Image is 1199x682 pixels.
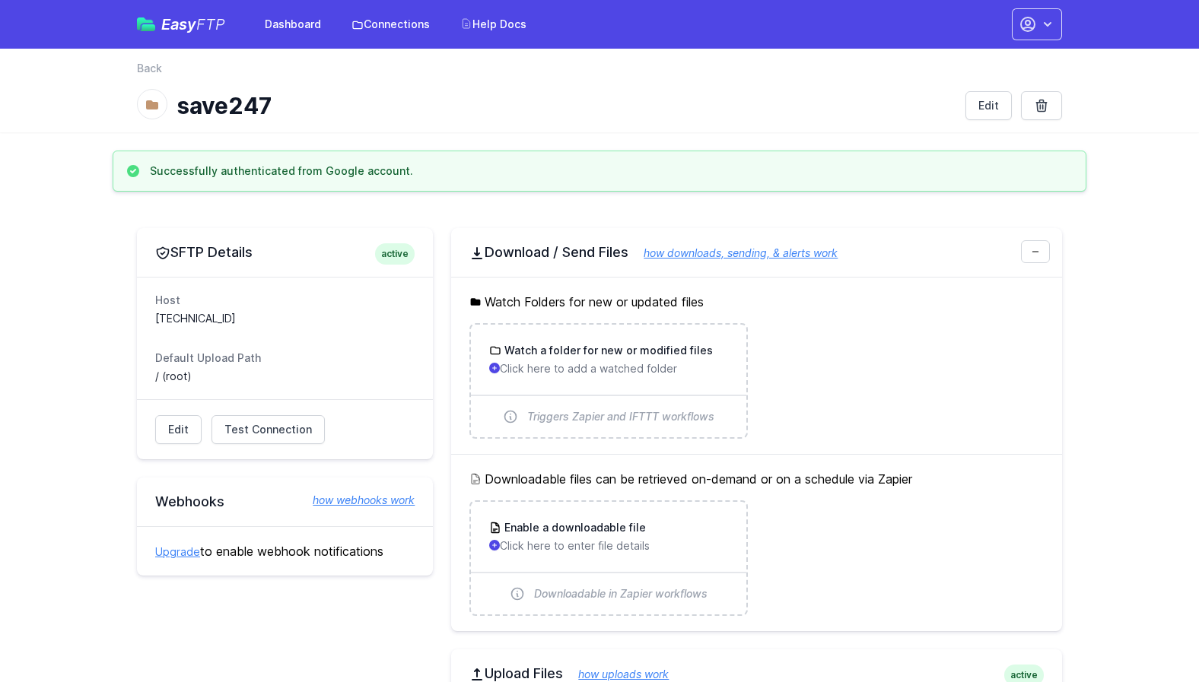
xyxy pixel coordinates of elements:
a: Upgrade [155,545,200,558]
h2: SFTP Details [155,243,415,262]
dt: Default Upload Path [155,351,415,366]
a: Back [137,61,162,76]
p: Click here to add a watched folder [489,361,727,376]
h3: Watch a folder for new or modified files [501,343,713,358]
h3: Successfully authenticated from Google account. [150,163,413,179]
dd: / (root) [155,369,415,384]
a: EasyFTP [137,17,225,32]
a: Dashboard [256,11,330,38]
span: Test Connection [224,422,312,437]
a: how uploads work [563,668,669,680]
a: Connections [342,11,439,38]
a: Watch a folder for new or modified files Click here to add a watched folder Triggers Zapier and I... [471,325,746,437]
a: Edit [965,91,1012,120]
a: Enable a downloadable file Click here to enter file details Downloadable in Zapier workflows [471,502,746,614]
div: to enable webhook notifications [137,526,433,576]
img: easyftp_logo.png [137,17,155,31]
p: Click here to enter file details [489,538,727,554]
span: active [375,243,415,265]
h5: Downloadable files can be retrieved on-demand or on a schedule via Zapier [469,470,1044,488]
span: Easy [161,17,225,32]
a: how webhooks work [297,493,415,508]
dt: Host [155,293,415,308]
h5: Watch Folders for new or updated files [469,293,1044,311]
span: FTP [196,15,225,33]
h1: save247 [177,92,953,119]
span: Triggers Zapier and IFTTT workflows [527,409,714,424]
span: Downloadable in Zapier workflows [534,586,708,601]
h2: Download / Send Files [469,243,1044,262]
h3: Enable a downloadable file [501,520,646,535]
h2: Webhooks [155,493,415,511]
a: Test Connection [211,415,325,444]
nav: Breadcrumb [137,61,1062,85]
a: Edit [155,415,202,444]
a: Help Docs [451,11,536,38]
a: how downloads, sending, & alerts work [628,246,838,259]
dd: [TECHNICAL_ID] [155,311,415,326]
